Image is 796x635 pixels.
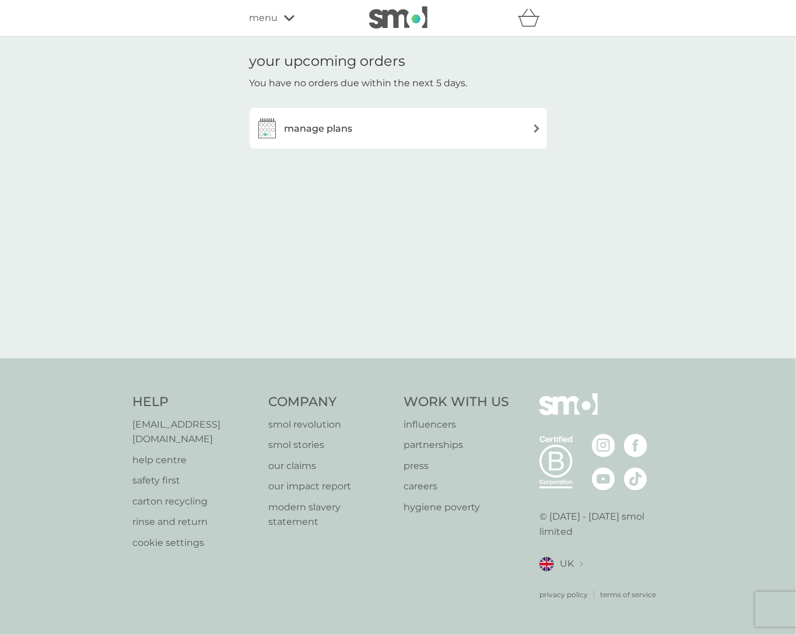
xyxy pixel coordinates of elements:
img: arrow right [532,124,541,133]
a: cookie settings [133,535,257,551]
img: visit the smol Instagram page [592,434,615,457]
a: smol stories [268,438,392,453]
div: basket [518,6,547,30]
h3: manage plans [285,121,353,136]
img: smol [539,393,598,433]
a: partnerships [404,438,510,453]
a: hygiene poverty [404,500,510,515]
a: our claims [268,458,392,474]
a: modern slavery statement [268,500,392,530]
p: © [DATE] - [DATE] smol limited [539,509,664,539]
a: smol revolution [268,417,392,432]
span: UK [560,556,574,571]
img: visit the smol Tiktok page [624,467,647,491]
img: UK flag [539,557,554,571]
img: smol [369,6,427,29]
h1: your upcoming orders [250,53,406,70]
a: our impact report [268,479,392,494]
h4: Help [133,393,257,411]
a: press [404,458,510,474]
a: careers [404,479,510,494]
a: carton recycling [133,494,257,509]
a: rinse and return [133,514,257,530]
a: [EMAIL_ADDRESS][DOMAIN_NAME] [133,417,257,447]
h4: Work With Us [404,393,510,411]
h4: Company [268,393,392,411]
p: You have no orders due within the next 5 days. [250,76,468,91]
a: terms of service [600,589,656,600]
span: menu [250,10,278,26]
img: visit the smol Facebook page [624,434,647,457]
img: select a new location [580,561,583,567]
a: safety first [133,473,257,488]
a: privacy policy [539,589,588,600]
a: influencers [404,417,510,432]
img: visit the smol Youtube page [592,467,615,491]
a: help centre [133,453,257,468]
